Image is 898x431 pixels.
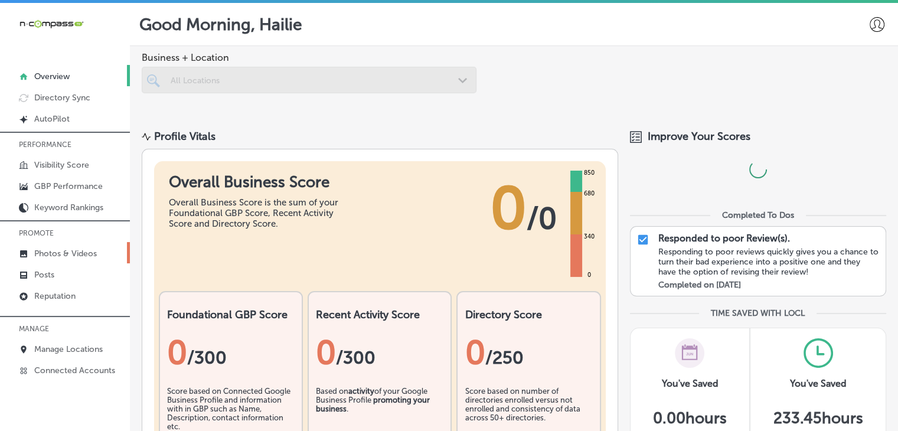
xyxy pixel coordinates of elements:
[169,197,346,229] div: Overall Business Score is the sum of your Foundational GBP Score, Recent Activity Score and Direc...
[34,181,103,191] p: GBP Performance
[33,19,58,28] div: v 4.0.25
[527,201,557,236] span: / 0
[45,70,106,77] div: Domain Overview
[130,70,199,77] div: Keywords by Traffic
[34,71,70,81] p: Overview
[34,160,89,170] p: Visibility Score
[34,344,103,354] p: Manage Locations
[34,270,54,280] p: Posts
[658,280,741,290] label: Completed on [DATE]
[790,378,847,389] h3: You've Saved
[34,249,97,259] p: Photos & Videos
[169,173,346,191] h1: Overall Business Score
[658,247,880,277] div: Responding to poor reviews quickly gives you a chance to turn their bad experience into a positiv...
[32,68,41,78] img: tab_domain_overview_orange.svg
[19,18,84,30] img: 660ab0bf-5cc7-4cb8-ba1c-48b5ae0f18e60NCTV_CLogo_TV_Black_-500x88.png
[773,409,863,427] h5: 233.45 hours
[167,308,295,321] h2: Foundational GBP Score
[582,168,597,178] div: 850
[316,396,430,413] b: promoting your business
[582,232,597,241] div: 340
[585,270,593,280] div: 0
[661,378,718,389] h3: You've Saved
[348,387,374,396] b: activity
[711,308,805,318] div: TIME SAVED WITH LOCL
[187,347,227,368] span: / 300
[316,333,443,372] div: 0
[722,210,794,220] div: Completed To Dos
[167,333,295,372] div: 0
[19,19,28,28] img: logo_orange.svg
[653,409,727,427] h5: 0.00 hours
[19,31,28,40] img: website_grey.svg
[465,333,592,372] div: 0
[154,130,215,143] div: Profile Vitals
[34,93,90,103] p: Directory Sync
[34,291,76,301] p: Reputation
[336,347,375,368] span: /300
[648,130,750,143] span: Improve Your Scores
[485,347,523,368] span: /250
[139,15,302,34] p: Good Morning, Hailie
[34,114,70,124] p: AutoPilot
[142,52,476,63] span: Business + Location
[658,233,790,244] p: Responded to poor Review(s).
[117,68,127,78] img: tab_keywords_by_traffic_grey.svg
[316,308,443,321] h2: Recent Activity Score
[582,189,597,198] div: 680
[465,308,592,321] h2: Directory Score
[490,173,527,244] span: 0
[34,203,103,213] p: Keyword Rankings
[34,365,115,376] p: Connected Accounts
[31,31,130,40] div: Domain: [DOMAIN_NAME]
